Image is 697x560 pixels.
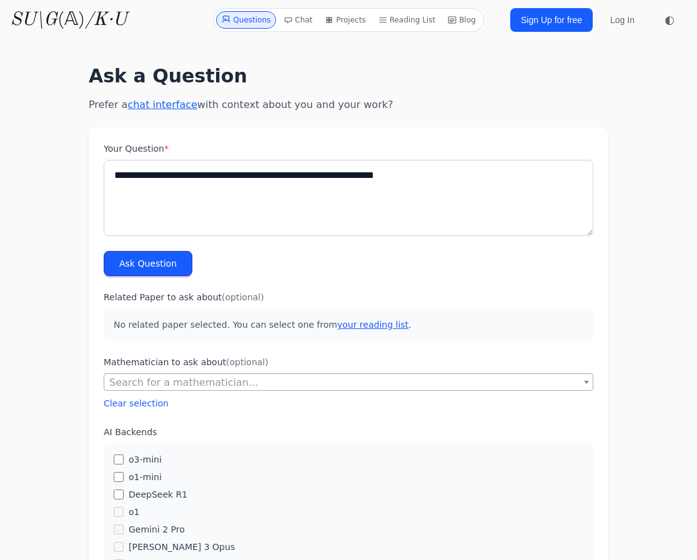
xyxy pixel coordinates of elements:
[657,7,682,32] button: ◐
[104,251,192,276] button: Ask Question
[89,65,608,87] h1: Ask a Question
[129,541,235,553] label: [PERSON_NAME] 3 Opus
[373,11,441,29] a: Reading List
[129,506,139,518] label: o1
[443,11,481,29] a: Blog
[129,488,187,501] label: DeepSeek R1
[129,523,185,536] label: Gemini 2 Pro
[109,376,258,388] span: Search for a mathematician...
[104,374,593,391] span: Search for a mathematician...
[104,426,593,438] label: AI Backends
[226,357,269,367] span: (optional)
[665,14,675,26] span: ◐
[222,292,264,302] span: (optional)
[320,11,370,29] a: Projects
[10,11,57,29] i: SU\G
[127,99,197,111] a: chat interface
[216,11,276,29] a: Questions
[337,320,408,330] a: your reading list
[89,97,608,112] p: Prefer a with context about you and your work?
[104,291,593,303] label: Related Paper to ask about
[104,373,593,391] span: Search for a mathematician...
[129,453,162,466] label: o3-mini
[603,9,642,31] a: Log In
[85,11,127,29] i: /K·U
[129,471,162,483] label: o1-mini
[510,8,593,32] a: Sign Up for free
[104,397,169,410] button: Clear selection
[279,11,317,29] a: Chat
[104,356,593,368] label: Mathematician to ask about
[10,9,127,31] a: SU\G(𝔸)/K·U
[104,142,593,155] label: Your Question
[104,308,593,341] p: No related paper selected. You can select one from .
